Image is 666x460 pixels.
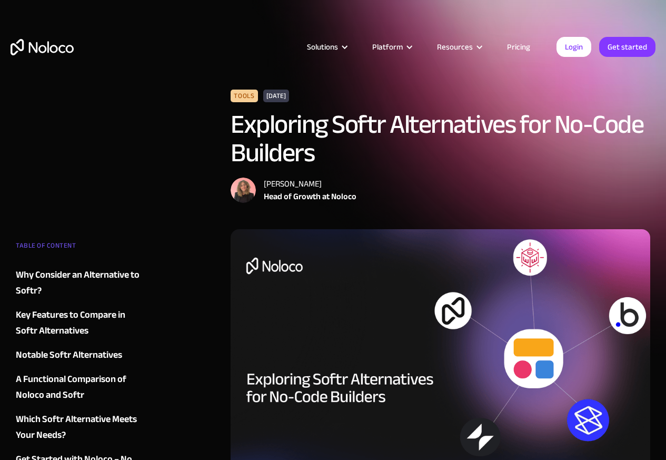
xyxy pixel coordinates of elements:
[437,40,473,54] div: Resources
[294,40,359,54] div: Solutions
[494,40,543,54] a: Pricing
[424,40,494,54] div: Resources
[372,40,403,54] div: Platform
[16,371,141,403] a: A Functional Comparison of Noloco and Softr
[16,307,141,339] a: Key Features to Compare in Softr Alternatives
[599,37,655,57] a: Get started
[16,267,141,299] a: Why Consider an Alternative to Softr?
[231,110,650,167] h1: Exploring Softr Alternatives for No-Code Builders
[359,40,424,54] div: Platform
[264,178,356,190] div: [PERSON_NAME]
[264,190,356,203] div: Head of Growth at Noloco
[11,39,74,55] a: home
[16,238,141,259] div: TABLE OF CONTENT
[16,347,122,363] div: Notable Softr Alternatives
[307,40,338,54] div: Solutions
[556,37,591,57] a: Login
[16,347,141,363] a: Notable Softr Alternatives
[16,412,141,443] a: Which Softr Alternative Meets Your Needs?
